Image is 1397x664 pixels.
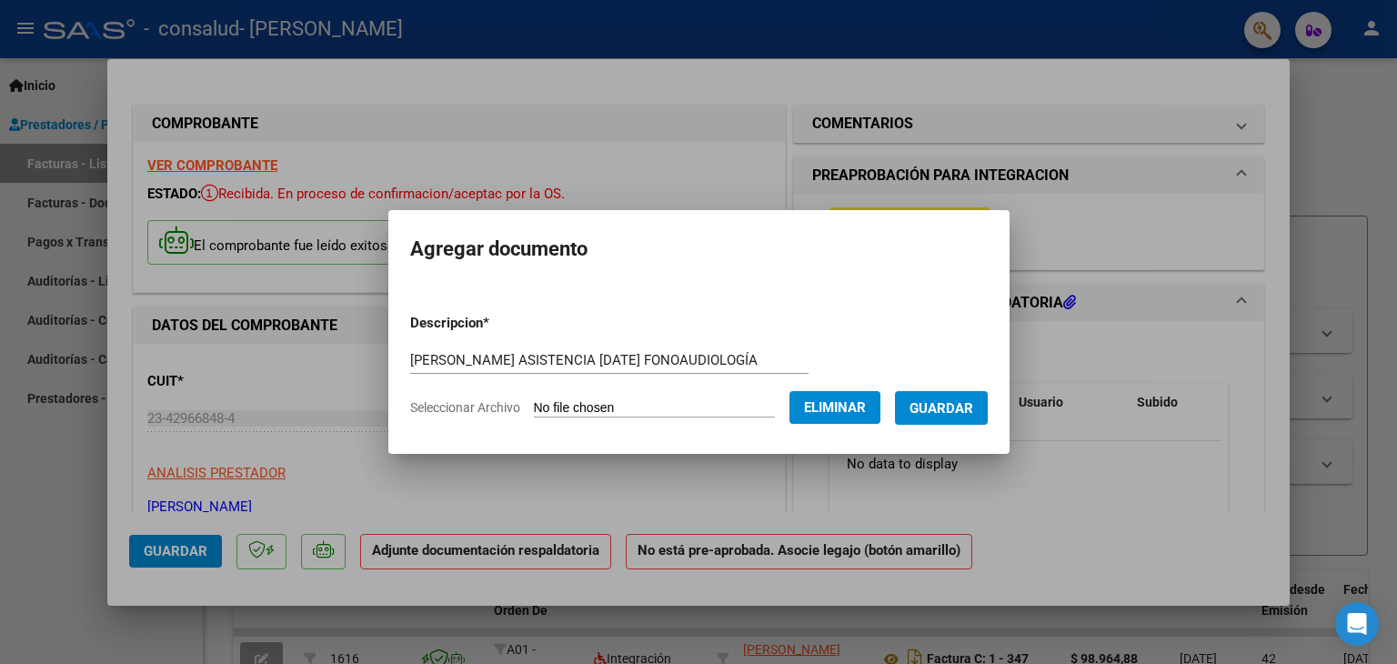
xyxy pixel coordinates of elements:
div: Open Intercom Messenger [1335,602,1379,646]
span: Guardar [910,400,973,417]
p: Descripcion [410,313,584,334]
button: Guardar [895,391,988,425]
span: Eliminar [804,399,866,416]
button: Eliminar [789,391,880,424]
h2: Agregar documento [410,232,988,267]
span: Seleccionar Archivo [410,400,520,415]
